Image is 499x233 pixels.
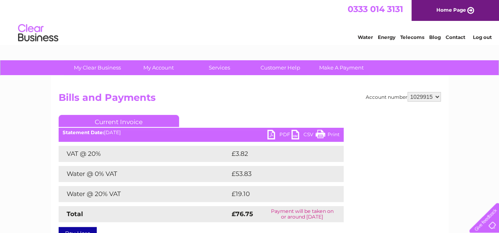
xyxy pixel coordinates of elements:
[67,210,83,218] strong: Total
[291,130,316,141] a: CSV
[230,186,326,202] td: £19.10
[308,60,375,75] a: Make A Payment
[59,146,230,162] td: VAT @ 20%
[429,34,441,40] a: Blog
[366,92,441,102] div: Account number
[378,34,395,40] a: Energy
[125,60,191,75] a: My Account
[247,60,314,75] a: Customer Help
[316,130,340,141] a: Print
[230,166,327,182] td: £53.83
[60,4,440,39] div: Clear Business is a trading name of Verastar Limited (registered in [GEOGRAPHIC_DATA] No. 3667643...
[230,146,325,162] td: £3.82
[446,34,465,40] a: Contact
[186,60,253,75] a: Services
[232,210,253,218] strong: £76.75
[18,21,59,45] img: logo.png
[63,129,104,135] b: Statement Date:
[59,92,441,107] h2: Bills and Payments
[59,166,230,182] td: Water @ 0% VAT
[59,130,344,135] div: [DATE]
[358,34,373,40] a: Water
[59,115,179,127] a: Current Invoice
[473,34,491,40] a: Log out
[400,34,424,40] a: Telecoms
[261,206,344,222] td: Payment will be taken on or around [DATE]
[64,60,130,75] a: My Clear Business
[267,130,291,141] a: PDF
[59,186,230,202] td: Water @ 20% VAT
[348,4,403,14] a: 0333 014 3131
